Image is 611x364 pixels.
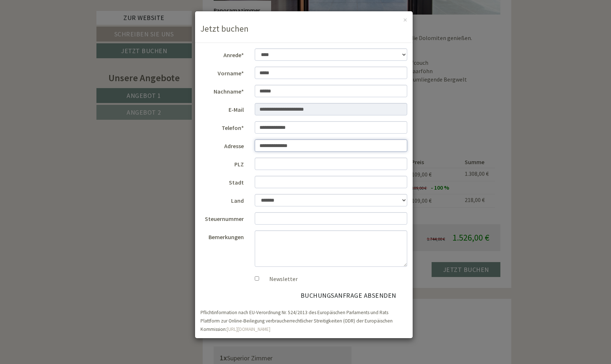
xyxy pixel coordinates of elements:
[290,289,407,302] button: Buchungsanfrage absenden
[195,85,250,96] label: Nachname*
[195,139,250,150] label: Adresse
[240,190,287,205] button: Senden
[195,121,250,132] label: Telefon*
[201,309,393,332] small: Pflichtinformation nach EU-Verordnung Nr. 524/2013 des Europäischen Parlaments und Rats Plattform...
[195,230,250,241] label: Bemerkungen
[195,158,250,169] label: PLZ
[195,67,250,78] label: Vorname*
[195,194,250,205] label: Land
[11,21,112,27] div: Inso Sonnenheim
[262,275,298,283] label: Newsletter
[195,212,250,223] label: Steuernummer
[195,48,250,59] label: Anrede*
[201,24,407,33] h3: Jetzt buchen
[11,35,112,40] small: 14:20
[195,176,250,187] label: Stadt
[195,103,250,114] label: E-Mail
[227,326,270,332] a: [URL][DOMAIN_NAME]
[5,20,116,42] div: Guten Tag, wie können wir Ihnen helfen?
[403,16,407,24] button: ×
[130,5,156,18] div: [DATE]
